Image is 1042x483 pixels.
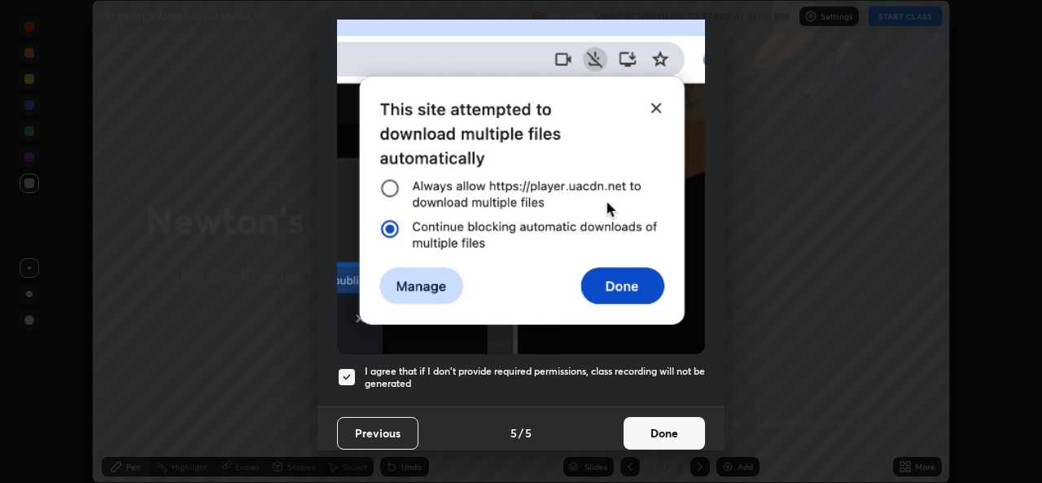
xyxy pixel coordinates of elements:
[525,424,532,441] h4: 5
[624,417,705,450] button: Done
[365,365,705,390] h5: I agree that if I don't provide required permissions, class recording will not be generated
[510,424,517,441] h4: 5
[519,424,523,441] h4: /
[337,417,418,450] button: Previous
